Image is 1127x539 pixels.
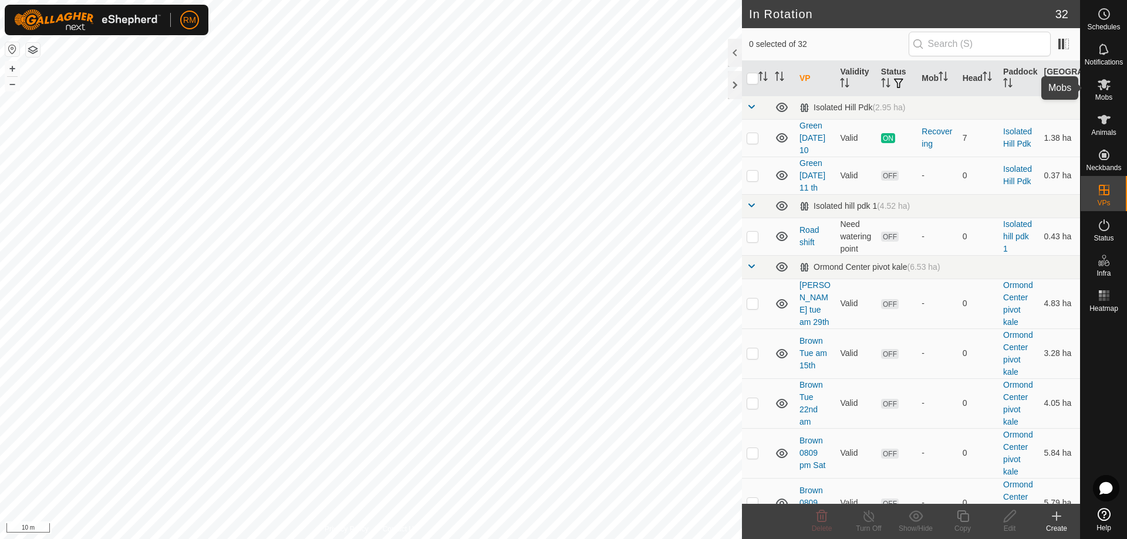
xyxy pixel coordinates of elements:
[1040,61,1080,96] th: [GEOGRAPHIC_DATA] Area
[1040,478,1080,528] td: 5.79 ha
[958,378,998,428] td: 0
[922,497,953,509] div: -
[1089,305,1118,312] span: Heatmap
[917,61,957,96] th: Mob
[1040,328,1080,378] td: 3.28 ha
[1085,59,1123,66] span: Notifications
[998,61,1039,96] th: Paddock
[958,119,998,157] td: 7
[325,524,369,534] a: Privacy Policy
[872,103,905,112] span: (2.95 ha)
[922,230,953,243] div: -
[835,328,876,378] td: Valid
[1040,279,1080,328] td: 4.83 ha
[1055,5,1068,23] span: 32
[1040,378,1080,428] td: 4.05 ha
[5,42,19,56] button: Reset Map
[1003,127,1032,148] a: Isolated Hill Pdk
[835,378,876,428] td: Valid
[1087,23,1120,30] span: Schedules
[939,73,948,83] p-sorticon: Activate to sort
[909,32,1051,56] input: Search (S)
[1091,129,1116,136] span: Animals
[799,436,825,470] a: Brown 0809 pm Sat
[958,478,998,528] td: 0
[1003,219,1032,253] a: Isolated hill pdk 1
[986,523,1033,534] div: Edit
[799,380,823,426] a: Brown Tue 22nd am
[1003,80,1013,89] p-sorticon: Activate to sort
[958,328,998,378] td: 0
[799,225,819,247] a: Road shift
[1003,330,1033,377] a: Ormond Center pivot kale
[881,232,899,242] span: OFF
[845,523,892,534] div: Turn Off
[835,218,876,255] td: Need watering point
[922,297,953,310] div: -
[1003,380,1033,426] a: Ormond Center pivot kale
[881,171,899,181] span: OFF
[835,428,876,478] td: Valid
[1040,119,1080,157] td: 1.38 ha
[795,61,835,96] th: VP
[939,523,986,534] div: Copy
[749,7,1055,21] h2: In Rotation
[881,499,899,509] span: OFF
[1096,524,1111,531] span: Help
[983,73,992,83] p-sorticon: Activate to sort
[907,262,940,272] span: (6.53 ha)
[799,103,905,113] div: Isolated Hill Pdk
[881,133,895,143] span: ON
[835,157,876,194] td: Valid
[1003,480,1033,526] a: Ormond Center pivot kale
[758,73,768,83] p-sorticon: Activate to sort
[958,218,998,255] td: 0
[958,279,998,328] td: 0
[877,201,910,211] span: (4.52 ha)
[799,486,825,520] a: Brown 0809 am Sat
[922,347,953,360] div: -
[958,428,998,478] td: 0
[876,61,917,96] th: Status
[383,524,417,534] a: Contact Us
[1003,430,1033,476] a: Ormond Center pivot kale
[958,157,998,194] td: 0
[1062,80,1072,89] p-sorticon: Activate to sort
[799,262,940,272] div: Ormond Center pivot kale
[799,121,825,155] a: Green [DATE] 10
[881,80,890,89] p-sorticon: Activate to sort
[812,524,832,533] span: Delete
[1097,199,1110,206] span: VPs
[775,73,784,83] p-sorticon: Activate to sort
[922,170,953,182] div: -
[799,158,825,192] a: Green [DATE] 11 th
[183,14,196,26] span: RM
[5,77,19,91] button: –
[1040,157,1080,194] td: 0.37 ha
[1096,270,1111,277] span: Infra
[881,299,899,309] span: OFF
[835,279,876,328] td: Valid
[1033,523,1080,534] div: Create
[922,126,953,150] div: Recovering
[799,336,827,370] a: Brown Tue am 15th
[1094,235,1113,242] span: Status
[835,478,876,528] td: Valid
[922,397,953,409] div: -
[14,9,161,30] img: Gallagher Logo
[749,38,909,50] span: 0 selected of 32
[881,399,899,409] span: OFF
[881,449,899,459] span: OFF
[1095,94,1112,101] span: Mobs
[835,119,876,157] td: Valid
[799,201,910,211] div: Isolated hill pdk 1
[958,61,998,96] th: Head
[1040,428,1080,478] td: 5.84 ha
[1086,164,1121,171] span: Neckbands
[840,80,849,89] p-sorticon: Activate to sort
[922,447,953,459] div: -
[1081,503,1127,536] a: Help
[1040,218,1080,255] td: 0.43 ha
[799,280,831,327] a: [PERSON_NAME] tue am 29th
[1003,280,1033,327] a: Ormond Center pivot kale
